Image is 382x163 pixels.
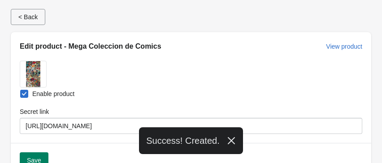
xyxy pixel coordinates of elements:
h2: Edit product - Mega Coleccion de Comics [20,41,319,52]
button: View product [322,38,366,54]
div: Success! Created. [139,127,243,154]
span: < Back [18,13,38,21]
span: Enable product [32,89,74,98]
img: 3_2d2bc7e4-b4a5-4dc8-b1cd-488f672257a1.jpg [26,61,40,87]
button: < Back [11,9,45,25]
input: https://secret-url.com [20,118,362,134]
a: < Back [11,13,45,21]
label: Secret link [20,107,49,116]
span: View product [326,43,362,50]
